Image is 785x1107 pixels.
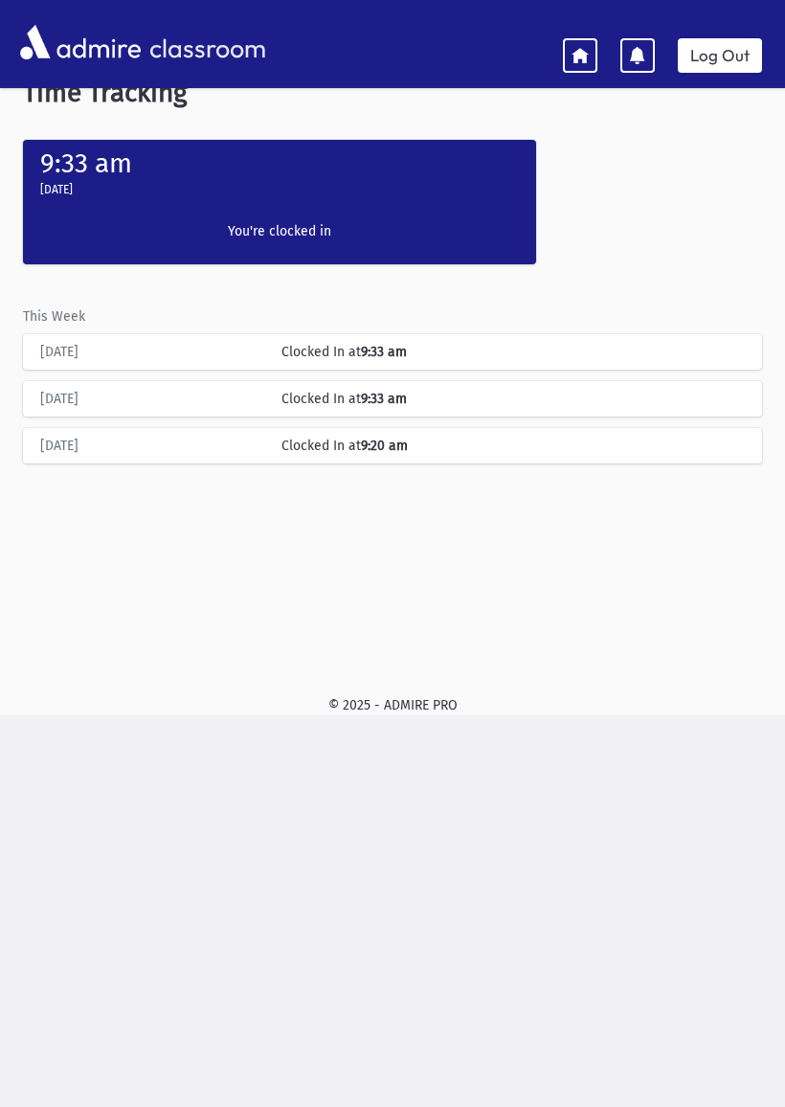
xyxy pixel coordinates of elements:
div: [DATE] [31,342,272,362]
label: You're clocked in [166,221,393,241]
b: 9:33 am [361,344,407,360]
label: 9:33 am [40,147,132,179]
div: Clocked In at [272,436,754,456]
div: Clocked In at [272,342,754,362]
b: 9:33 am [361,391,407,407]
img: AdmirePro [15,20,146,64]
label: [DATE] [40,181,73,198]
div: [DATE] [31,436,272,456]
b: 9:20 am [361,438,408,454]
div: © 2025 - ADMIRE PRO [15,695,770,715]
a: Log Out [678,38,762,73]
div: Clocked In at [272,389,754,409]
div: [DATE] [31,389,272,409]
span: classroom [146,17,266,68]
label: This Week [23,306,85,327]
